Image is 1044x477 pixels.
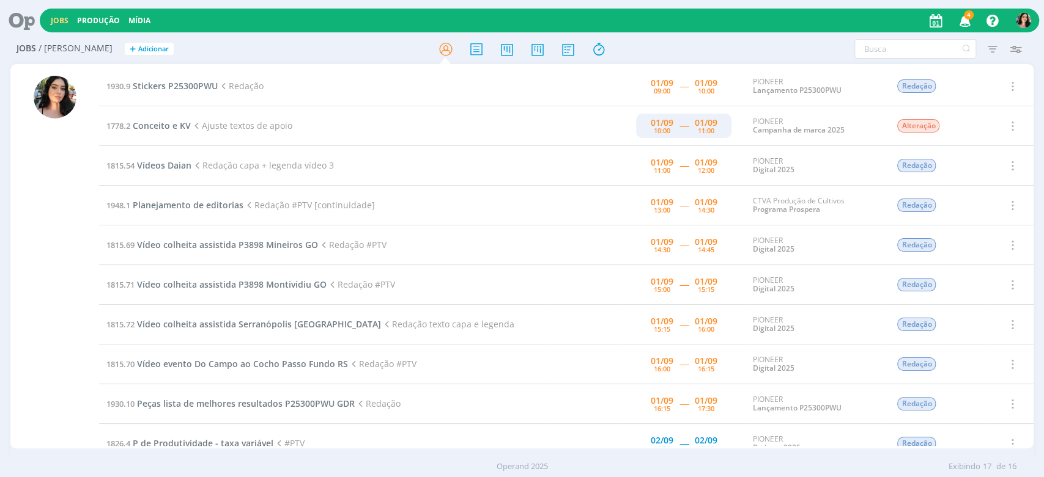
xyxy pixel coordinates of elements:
a: Projetos 2025 [752,442,800,453]
div: 01/09 [695,396,717,405]
span: 1948.1 [106,200,130,211]
span: de [996,461,1005,473]
a: Produção [77,15,120,26]
div: PIONEER [752,78,878,95]
div: 15:15 [654,326,670,332]
a: Digital 2025 [752,283,794,294]
span: Redação [897,79,936,93]
span: 1815.54 [106,160,135,171]
a: Jobs [51,15,68,26]
span: ----- [679,398,689,409]
div: 11:00 [698,127,714,134]
span: ----- [679,437,689,449]
span: Exibindo [949,461,980,473]
a: Digital 2025 [752,164,794,175]
div: PIONEER [752,236,878,254]
div: 01/09 [695,79,717,87]
span: Redação [897,357,936,371]
span: 1815.71 [106,279,135,290]
span: Vídeo colheita assistida P3898 Mineiros GO [137,239,318,250]
div: 01/09 [695,317,717,326]
a: Digital 2025 [752,323,794,333]
div: PIONEER [752,435,878,453]
div: 01/09 [651,238,673,246]
div: 01/09 [695,277,717,286]
a: Campanha de marca 2025 [752,125,844,135]
div: 17:30 [698,405,714,412]
div: 01/09 [695,158,717,167]
span: Ajuste textos de apoio [191,120,292,131]
div: 12:00 [698,445,714,451]
div: 16:15 [698,365,714,372]
span: 1930.9 [106,81,130,92]
span: Redação [897,318,936,331]
span: Jobs [17,43,36,54]
div: 15:00 [654,286,670,293]
span: Vídeo colheita assistida Serranópolis [GEOGRAPHIC_DATA] [137,318,381,330]
span: Conceito e KV [133,120,191,131]
a: 1815.71Vídeo colheita assistida P3898 Montividiu GO [106,279,327,290]
div: PIONEER [752,395,878,413]
div: PIONEER [752,276,878,294]
a: 1815.54Vídeos Daian [106,159,191,171]
span: + [130,43,136,56]
span: Vídeo evento Do Campo ao Cocho Passo Fundo RS [137,358,348,370]
span: 1815.72 [106,319,135,330]
div: 01/09 [651,118,673,127]
span: 1826.4 [106,438,130,449]
div: 01/09 [695,357,717,365]
img: T [34,76,76,118]
div: 10:30 [654,445,670,451]
span: ----- [679,279,689,290]
div: PIONEER [752,355,878,373]
a: 1815.72Vídeo colheita assistida Serranópolis [GEOGRAPHIC_DATA] [106,318,381,330]
span: ----- [679,159,689,171]
span: Redação #PTV [continuidade] [243,199,375,211]
div: 01/09 [695,118,717,127]
a: Digital 2025 [752,363,794,373]
span: ----- [679,199,689,211]
span: Vídeos Daian [137,159,191,171]
button: Jobs [47,16,72,26]
span: Redação #PTV [327,279,395,290]
a: Lançamento P25300PWU [752,402,841,413]
div: 01/09 [651,198,673,206]
a: 1948.1Planejamento de editorias [106,199,243,211]
div: 11:00 [654,167,670,173]
span: 1778.2 [106,120,130,131]
div: 01/09 [651,277,673,286]
div: 14:45 [698,246,714,253]
span: Planejamento de editorias [133,199,243,211]
span: Redação [897,159,936,172]
span: Stickers P25300PWU [133,80,218,92]
div: 15:15 [698,286,714,293]
span: Alteração [897,119,939,133]
div: 10:00 [698,87,714,94]
span: 16 [1008,461,1016,473]
span: Redação [897,198,936,212]
div: 09:00 [654,87,670,94]
button: +Adicionar [125,43,174,56]
span: Vídeo colheita assistida P3898 Montividiu GO [137,279,327,290]
span: Redação texto capa e legenda [381,318,514,330]
div: 13:00 [654,206,670,213]
span: P de Produtividade - taxa variável [133,437,273,449]
span: Redação [897,397,936,410]
div: 16:00 [654,365,670,372]
span: 1815.69 [106,239,135,250]
span: Redação capa + legenda vídeo 3 [191,159,334,171]
img: T [1016,13,1031,28]
a: 1826.4P de Produtividade - taxa variável [106,437,273,449]
span: Redação [897,278,936,291]
div: PIONEER [752,157,878,175]
div: 01/09 [651,396,673,405]
div: 14:30 [698,206,714,213]
div: 01/09 [651,317,673,326]
div: 16:15 [654,405,670,412]
div: 01/09 [651,79,673,87]
button: T [1015,10,1032,31]
a: 1815.69Vídeo colheita assistida P3898 Mineiros GO [106,239,318,250]
span: Peças lista de melhores resultados P25300PWU GDR [137,398,355,409]
span: Redação [355,398,401,409]
span: #PTV [273,437,305,449]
